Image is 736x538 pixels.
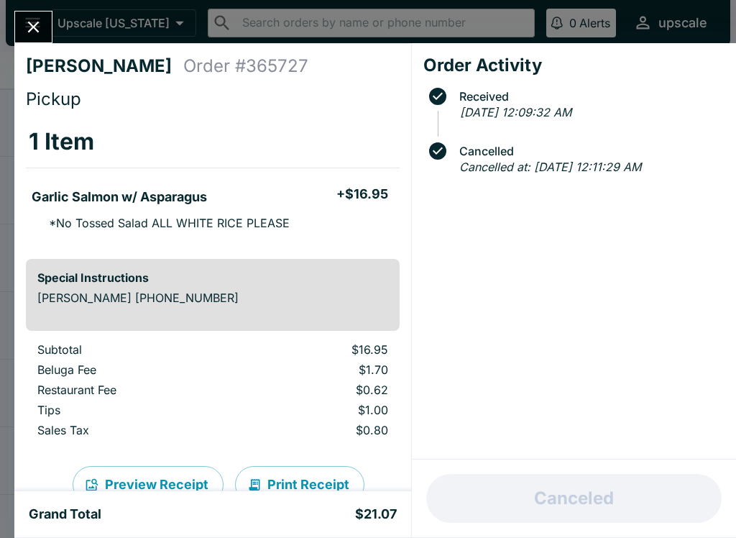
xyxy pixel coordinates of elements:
p: Tips [37,403,228,417]
h5: $21.07 [355,506,397,523]
button: Preview Receipt [73,466,224,503]
em: Cancelled at: [DATE] 12:11:29 AM [459,160,641,174]
span: Pickup [26,88,81,109]
p: Subtotal [37,342,228,357]
p: Restaurant Fee [37,383,228,397]
span: Received [452,90,724,103]
p: Beluga Fee [37,363,228,377]
p: $1.00 [251,403,387,417]
button: Print Receipt [235,466,364,503]
h5: Garlic Salmon w/ Asparagus [32,188,207,206]
p: $1.70 [251,363,387,377]
table: orders table [26,342,400,443]
h4: Order Activity [423,55,724,76]
p: [PERSON_NAME] [PHONE_NUMBER] [37,291,388,305]
h4: Order # 365727 [183,55,308,77]
p: * No Tossed Salad ALL WHITE RICE PLEASE [37,216,290,230]
h5: + $16.95 [336,186,388,203]
h5: Grand Total [29,506,101,523]
p: $16.95 [251,342,387,357]
h6: Special Instructions [37,270,388,285]
button: Close [15,12,52,42]
table: orders table [26,116,400,247]
p: Sales Tax [37,423,228,437]
em: [DATE] 12:09:32 AM [460,105,571,119]
p: $0.80 [251,423,387,437]
h4: [PERSON_NAME] [26,55,183,77]
p: $0.62 [251,383,387,397]
h3: 1 Item [29,127,94,156]
span: Cancelled [452,145,724,158]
